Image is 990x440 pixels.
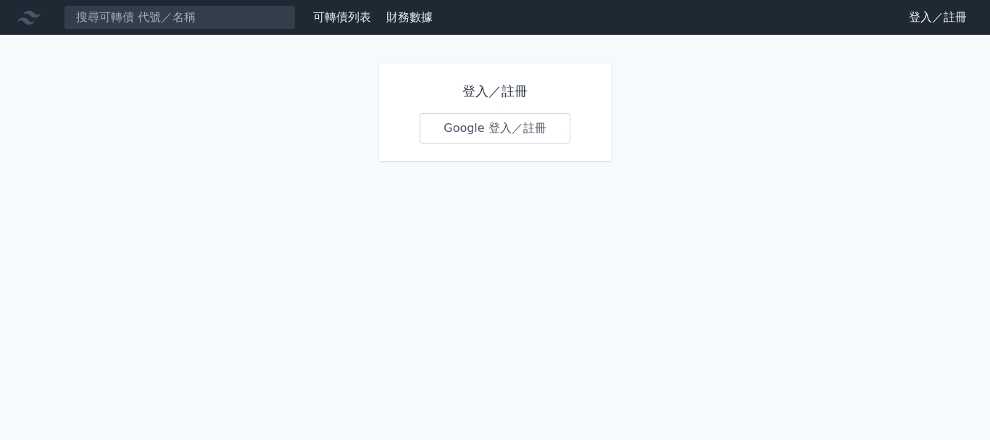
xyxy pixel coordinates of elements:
[420,113,570,144] a: Google 登入／註冊
[64,5,296,30] input: 搜尋可轉債 代號／名稱
[313,10,371,24] a: 可轉債列表
[420,81,570,101] h1: 登入／註冊
[386,10,433,24] a: 財務數據
[897,6,978,29] a: 登入／註冊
